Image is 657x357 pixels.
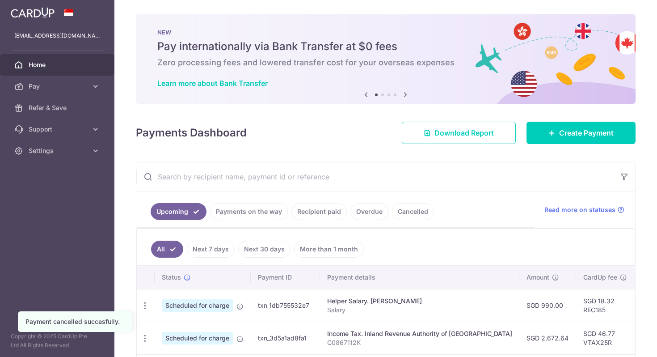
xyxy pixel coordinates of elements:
[157,29,614,36] p: NEW
[327,329,512,338] div: Income Tax. Inland Revenue Authority of [GEOGRAPHIC_DATA]
[25,317,125,326] div: Payment cancelled succesfully.
[151,241,183,258] a: All
[526,122,636,144] a: Create Payment
[162,273,181,282] span: Status
[136,125,247,141] h4: Payments Dashboard
[11,7,55,18] img: CardUp
[29,146,88,155] span: Settings
[320,266,519,289] th: Payment details
[544,205,615,214] span: Read more on statuses
[157,79,268,88] a: Learn more about Bank Transfer
[327,297,512,306] div: Helper Salary. [PERSON_NAME]
[583,273,617,282] span: CardUp fee
[392,203,434,220] a: Cancelled
[157,39,614,54] h5: Pay internationally via Bank Transfer at $0 fees
[251,266,320,289] th: Payment ID
[187,241,235,258] a: Next 7 days
[327,338,512,347] p: G0867112K
[526,273,549,282] span: Amount
[544,205,624,214] a: Read more on statuses
[576,322,634,354] td: SGD 46.77 VTAX25R
[576,289,634,322] td: SGD 18.32 REC185
[136,162,614,191] input: Search by recipient name, payment id or reference
[251,322,320,354] td: txn_3d5a1ad8fa1
[519,289,576,322] td: SGD 990.00
[151,203,206,220] a: Upcoming
[291,203,347,220] a: Recipient paid
[14,31,100,40] p: [EMAIL_ADDRESS][DOMAIN_NAME]
[157,57,614,68] h6: Zero processing fees and lowered transfer cost for your overseas expenses
[599,330,648,353] iframe: Opens a widget where you can find more information
[29,60,88,69] span: Home
[136,14,636,104] img: Bank transfer banner
[210,203,288,220] a: Payments on the way
[294,241,364,258] a: More than 1 month
[238,241,291,258] a: Next 30 days
[162,299,233,312] span: Scheduled for charge
[29,82,88,91] span: Pay
[29,125,88,134] span: Support
[162,332,233,344] span: Scheduled for charge
[559,127,614,138] span: Create Payment
[402,122,516,144] a: Download Report
[434,127,494,138] span: Download Report
[29,103,88,112] span: Refer & Save
[327,306,512,314] p: Salary
[519,322,576,354] td: SGD 2,672.64
[251,289,320,322] td: txn_1db755532e7
[350,203,388,220] a: Overdue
